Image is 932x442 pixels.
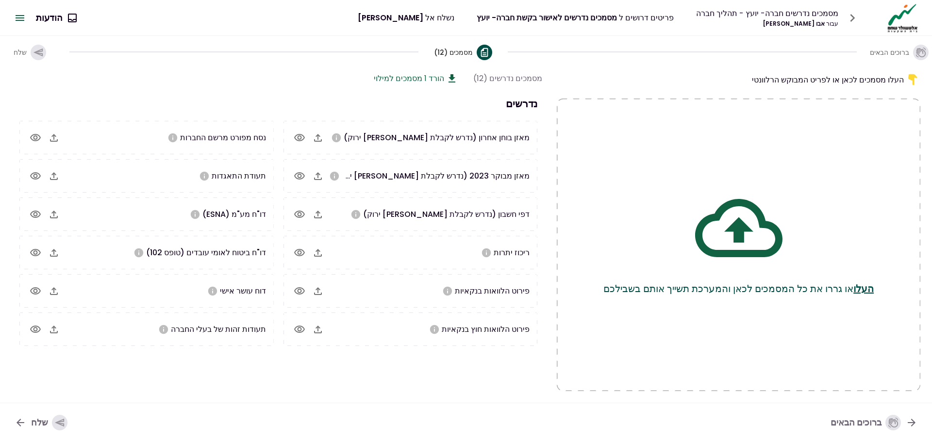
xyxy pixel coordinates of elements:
[442,286,453,296] svg: אנא העלו פרוט הלוואות מהבנקים
[358,12,423,23] span: [PERSON_NAME]
[202,209,266,220] span: דו"ח מע"מ (ESNA)
[28,5,84,31] button: הודעות
[180,132,266,143] span: נסח מפורט מרשם החברות
[6,37,54,68] button: שלח
[494,247,530,258] span: ריכוז יתרות
[344,132,530,143] span: מאזן בוחן אחרון (נדרש לקבלת [PERSON_NAME] ירוק)
[199,171,210,181] svg: אנא העלו תעודת התאגדות של החברה
[14,48,27,57] span: שלח
[171,324,266,335] span: תעודות זהות של בעלי החברה
[146,247,266,258] span: דו"ח ביטוח לאומי עובדים (טופס 102)
[885,3,920,33] img: Logo
[477,12,617,23] span: מסמכים נדרשים לאישור בקשת חברה- יועץ
[429,324,440,335] svg: אנא העלו פרוט הלוואות חוץ בנקאיות של החברה
[442,324,530,335] span: פירוט הלוואות חוץ בנקאיות
[7,410,75,435] button: שלח
[603,281,874,296] p: או גררו את כל המסמכים לכאן והמערכת תשייך אותם בשבילכם
[434,37,492,68] button: מסמכים (12)
[329,171,340,181] svg: אנא העלו מאזן מבוקר לשנה 2023
[477,12,674,24] div: פריטים דרושים ל
[826,19,838,28] span: עבור
[212,170,266,181] span: תעודת התאגדות
[15,96,542,111] h3: נדרשים
[696,7,838,19] div: מסמכים נדרשים חברה- יועץ - תהליך חברה
[696,19,838,28] div: אבו [PERSON_NAME]
[207,286,218,296] svg: אנא הורידו את הטופס מלמעלה. יש למלא ולהחזיר חתום על ידי הבעלים
[220,285,266,296] span: דוח עושר אישי
[334,170,530,181] span: מאזן מבוקר 2023 (נדרש לקבלת [PERSON_NAME] ירוק)
[853,281,874,296] button: העלו
[823,410,925,435] button: ברוכים הבאים
[363,209,530,220] span: דפי חשבון (נדרש לקבלת [PERSON_NAME] ירוק)
[872,37,926,68] button: ברוכים הבאים
[331,132,342,143] svg: במידה ונערכת הנהלת חשבונות כפולה בלבד
[358,12,454,24] div: נשלח אל
[473,72,542,84] div: מסמכים נדרשים (12)
[133,247,144,258] svg: אנא העלו טופס 102 משנת 2023 ועד היום
[481,247,492,258] svg: אנא העלו ריכוז יתרות עדכני בבנקים, בחברות אשראי חוץ בנקאיות ובחברות כרטיסי אשראי
[158,324,169,335] svg: אנא העלו צילום תעודת זהות של כל בעלי מניות החברה (לת.ז. ביומטרית יש להעלות 2 צדדים)
[350,209,361,220] svg: אנא העלו דפי חשבון ל3 חודשים האחרונים לכל החשבונות בנק
[31,415,67,430] div: שלח
[434,48,473,57] span: מסמכים (12)
[557,72,920,87] div: העלו מסמכים לכאן או לפריט המבוקש הרלוונטי
[870,48,909,57] span: ברוכים הבאים
[455,285,530,296] span: פירוט הלוואות בנקאיות
[190,209,200,220] svg: אנא העלו דו"ח מע"מ (ESNA) משנת 2023 ועד היום
[374,72,458,84] button: הורד 1 מסמכים למילוי
[167,132,178,143] svg: אנא העלו נסח חברה מפורט כולל שעבודים
[831,415,901,430] div: ברוכים הבאים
